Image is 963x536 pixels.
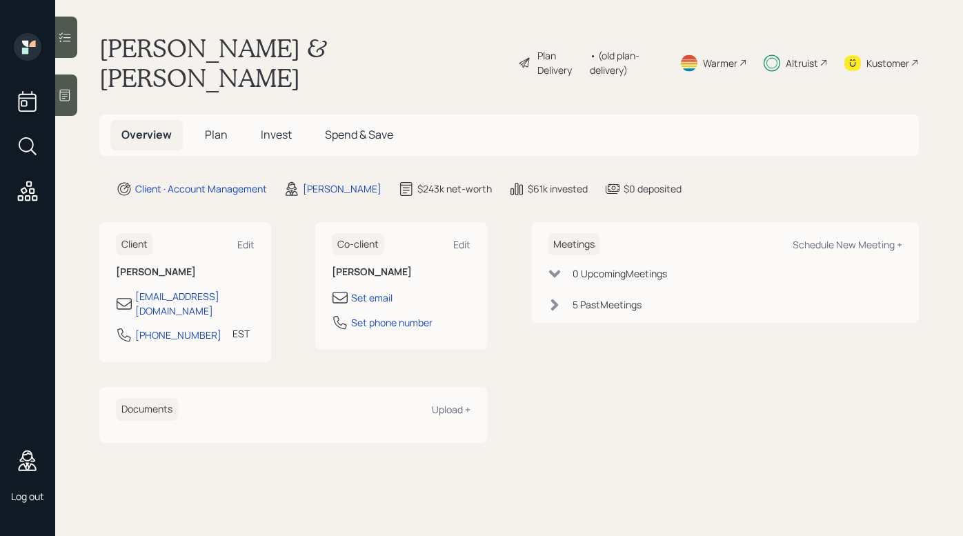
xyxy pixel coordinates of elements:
[325,127,393,142] span: Spend & Save
[135,181,267,196] div: Client · Account Management
[135,328,221,342] div: [PHONE_NUMBER]
[786,56,818,70] div: Altruist
[116,233,153,256] h6: Client
[866,56,909,70] div: Kustomer
[135,289,255,318] div: [EMAIL_ADDRESS][DOMAIN_NAME]
[573,266,667,281] div: 0 Upcoming Meeting s
[121,127,172,142] span: Overview
[432,403,470,416] div: Upload +
[590,48,663,77] div: • (old plan-delivery)
[332,233,384,256] h6: Co-client
[99,33,507,92] h1: [PERSON_NAME] & [PERSON_NAME]
[351,315,433,330] div: Set phone number
[624,181,682,196] div: $0 deposited
[703,56,737,70] div: Warmer
[237,238,255,251] div: Edit
[261,127,292,142] span: Invest
[548,233,600,256] h6: Meetings
[303,181,381,196] div: [PERSON_NAME]
[116,398,178,421] h6: Documents
[332,266,470,278] h6: [PERSON_NAME]
[351,290,393,305] div: Set email
[205,127,228,142] span: Plan
[528,181,588,196] div: $61k invested
[11,490,44,503] div: Log out
[573,297,642,312] div: 5 Past Meeting s
[453,238,470,251] div: Edit
[793,238,902,251] div: Schedule New Meeting +
[116,266,255,278] h6: [PERSON_NAME]
[537,48,583,77] div: Plan Delivery
[232,326,250,341] div: EST
[417,181,492,196] div: $243k net-worth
